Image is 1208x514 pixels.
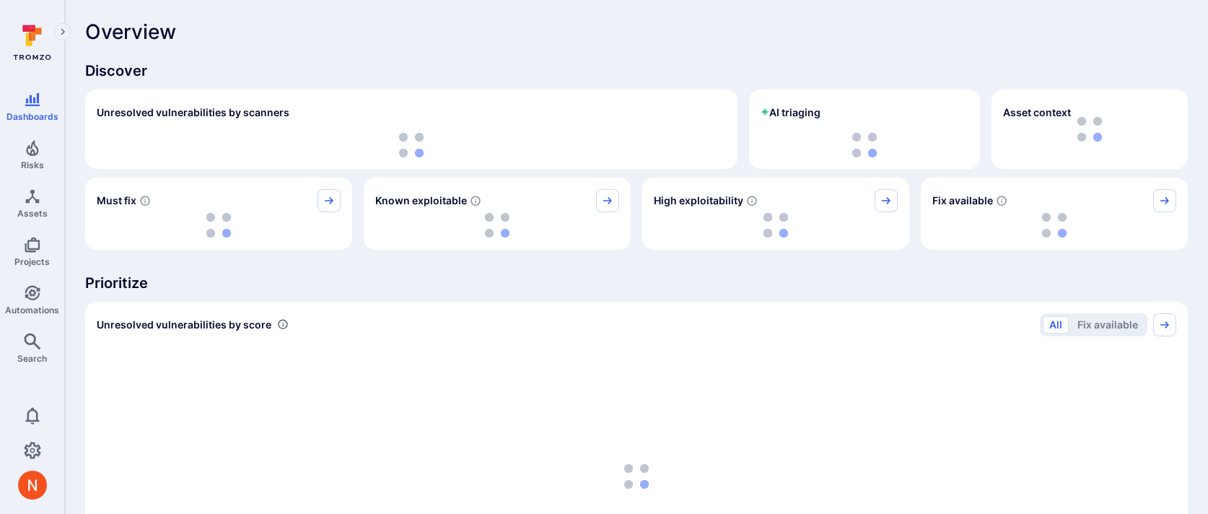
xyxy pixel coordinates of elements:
[85,273,1188,293] span: Prioritize
[624,464,649,489] img: Loading...
[85,61,1188,81] span: Discover
[932,193,993,208] span: Fix available
[97,133,726,157] div: loading spinner
[139,195,151,206] svg: Risk score >=40 , missed SLA
[763,213,788,238] img: Loading...
[921,178,1188,250] div: Fix available
[399,133,424,157] img: Loading...
[17,353,47,364] span: Search
[5,305,59,315] span: Automations
[642,178,909,250] div: High exploitability
[746,195,758,206] svg: EPSS score ≥ 0.7
[6,111,58,122] span: Dashboards
[1071,316,1144,334] button: Fix available
[97,105,289,120] h2: Unresolved vulnerabilities by scanners
[996,195,1007,206] svg: Vulnerabilities with fix available
[54,23,71,40] button: Expand navigation menu
[485,213,509,238] img: Loading...
[364,178,631,250] div: Known exploitable
[1043,316,1069,334] button: All
[654,212,898,238] div: loading spinner
[375,212,619,238] div: loading spinner
[17,208,48,219] span: Assets
[97,193,136,208] span: Must fix
[58,26,68,38] i: Expand navigation menu
[1042,213,1067,238] img: Loading...
[852,133,877,157] img: Loading...
[85,178,352,250] div: Must fix
[375,193,467,208] span: Known exploitable
[1003,105,1071,120] span: Asset context
[761,133,968,157] div: loading spinner
[97,212,341,238] div: loading spinner
[206,213,231,238] img: Loading...
[654,193,743,208] span: High exploitability
[932,212,1176,238] div: loading spinner
[18,471,47,500] div: Neeren Patki
[761,105,820,120] h2: AI triaging
[97,318,271,332] span: Unresolved vulnerabilities by score
[18,471,47,500] img: ACg8ocIprwjrgDQnDsNSk9Ghn5p5-B8DpAKWoJ5Gi9syOE4K59tr4Q=s96-c
[14,256,50,267] span: Projects
[470,195,481,206] svg: Confirmed exploitable by KEV
[277,317,289,332] div: Number of vulnerabilities in status 'Open' 'Triaged' and 'In process' grouped by score
[21,160,44,170] span: Risks
[85,20,176,43] span: Overview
